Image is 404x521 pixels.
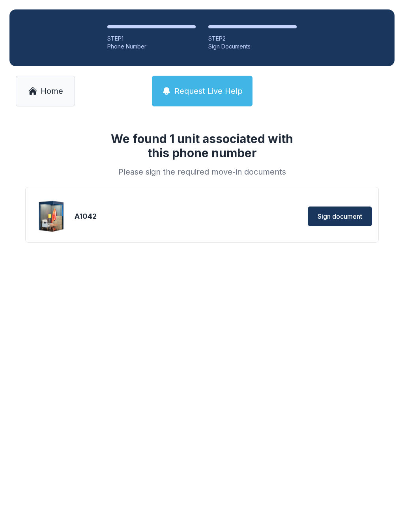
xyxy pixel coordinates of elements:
div: Please sign the required move-in documents [101,166,303,177]
div: Phone Number [107,43,196,50]
div: Sign Documents [208,43,297,50]
span: Home [41,86,63,97]
div: A1042 [75,211,231,222]
span: Request Live Help [174,86,243,97]
span: Sign document [318,212,362,221]
h1: We found 1 unit associated with this phone number [101,132,303,160]
div: STEP 1 [107,35,196,43]
div: STEP 2 [208,35,297,43]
